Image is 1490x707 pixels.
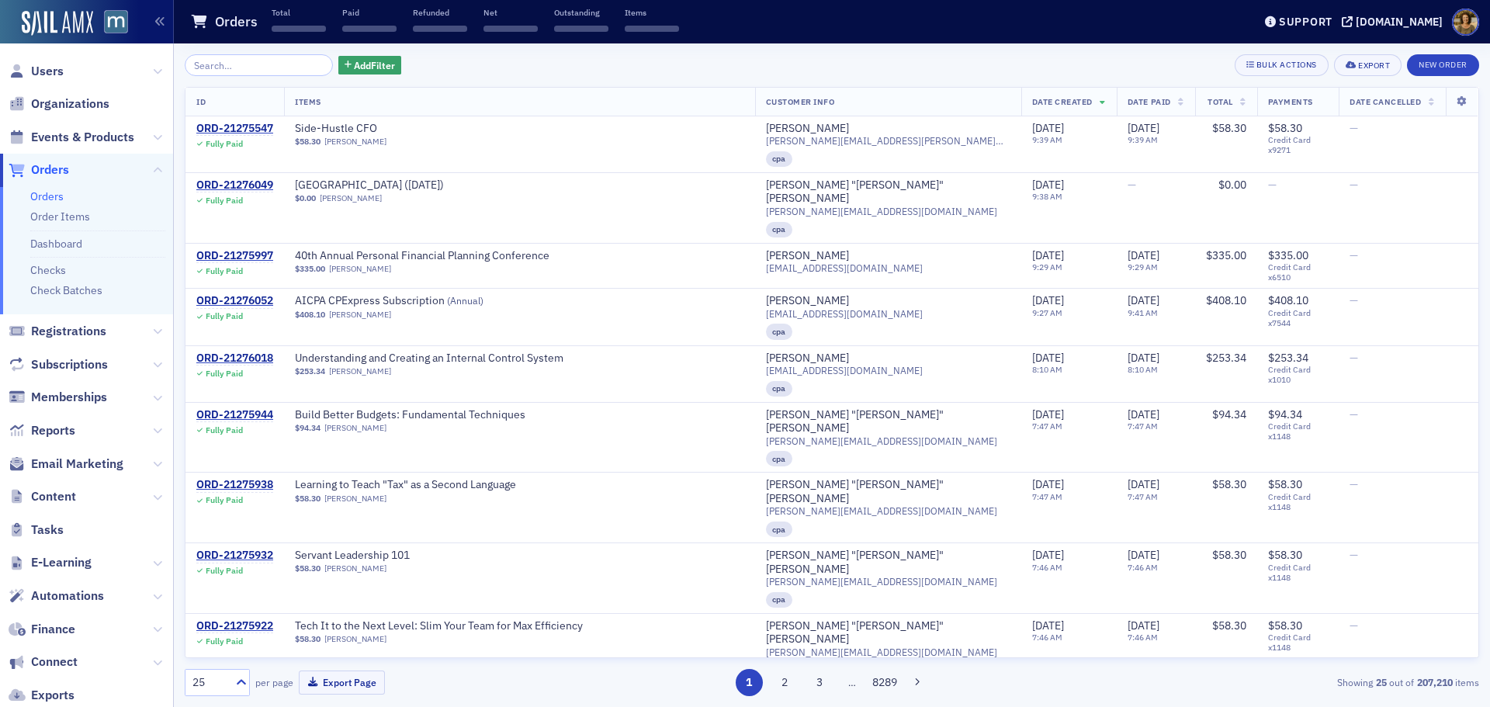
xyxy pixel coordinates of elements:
[1206,248,1246,262] span: $335.00
[206,636,243,646] div: Fully Paid
[9,161,69,178] a: Orders
[1268,619,1302,632] span: $58.30
[104,10,128,34] img: SailAMX
[1032,491,1062,502] time: 7:47 AM
[206,369,243,379] div: Fully Paid
[196,122,273,136] a: ORD-21275547
[1350,96,1421,107] span: Date Cancelled
[1032,421,1062,431] time: 7:47 AM
[1128,632,1158,643] time: 7:46 AM
[295,122,490,136] a: Side-Hustle CFO
[295,494,321,504] span: $58.30
[1128,477,1159,491] span: [DATE]
[1268,308,1328,328] span: Credit Card x7544
[9,356,108,373] a: Subscriptions
[31,389,107,406] span: Memberships
[1032,619,1064,632] span: [DATE]
[329,310,391,320] a: [PERSON_NAME]
[295,634,321,644] span: $58.30
[31,356,108,373] span: Subscriptions
[185,54,333,76] input: Search…
[871,669,899,696] button: 8289
[206,139,243,149] div: Fully Paid
[1128,248,1159,262] span: [DATE]
[1128,96,1171,107] span: Date Paid
[295,178,490,192] a: [GEOGRAPHIC_DATA] ([DATE])
[31,621,75,638] span: Finance
[1350,407,1358,421] span: —
[1032,307,1062,318] time: 9:27 AM
[1032,96,1093,107] span: Date Created
[736,669,763,696] button: 1
[299,671,385,695] button: Export Page
[1235,54,1329,76] button: Bulk Actions
[329,264,391,274] a: [PERSON_NAME]
[215,12,258,31] h1: Orders
[9,95,109,113] a: Organizations
[1206,351,1246,365] span: $253.34
[342,7,397,18] p: Paid
[1128,421,1158,431] time: 7:47 AM
[1059,675,1479,689] div: Showing out of items
[766,206,997,217] span: [PERSON_NAME][EMAIL_ADDRESS][DOMAIN_NAME]
[295,549,490,563] span: Servant Leadership 101
[324,563,386,574] a: [PERSON_NAME]
[1218,178,1246,192] span: $0.00
[329,366,391,376] a: [PERSON_NAME]
[196,96,206,107] span: ID
[1128,364,1158,375] time: 8:10 AM
[1212,548,1246,562] span: $58.30
[196,249,273,263] a: ORD-21275997
[1268,421,1328,442] span: Credit Card x1148
[1350,178,1358,192] span: —
[31,488,76,505] span: Content
[295,294,490,308] a: AICPA CPExpress Subscription (Annual)
[1268,248,1308,262] span: $335.00
[196,549,273,563] div: ORD-21275932
[1128,134,1158,145] time: 9:39 AM
[1032,407,1064,421] span: [DATE]
[9,422,75,439] a: Reports
[1032,262,1062,272] time: 9:29 AM
[766,408,1010,435] a: [PERSON_NAME] "[PERSON_NAME]" [PERSON_NAME]
[272,7,326,18] p: Total
[295,423,321,433] span: $94.34
[93,10,128,36] a: View Homepage
[766,294,849,308] a: [PERSON_NAME]
[342,26,397,32] span: ‌
[30,263,66,277] a: Checks
[196,619,273,633] div: ORD-21275922
[1128,262,1158,272] time: 9:29 AM
[1414,675,1455,689] strong: 207,210
[196,408,273,422] a: ORD-21275944
[31,95,109,113] span: Organizations
[295,249,549,263] a: 40th Annual Personal Financial Planning Conference
[196,178,273,192] a: ORD-21276049
[324,494,386,504] a: [PERSON_NAME]
[625,7,679,18] p: Items
[766,619,1010,646] a: [PERSON_NAME] "[PERSON_NAME]" [PERSON_NAME]
[295,408,525,422] span: Build Better Budgets: Fundamental Techniques
[1268,178,1277,192] span: —
[9,488,76,505] a: Content
[354,58,395,72] span: Add Filter
[9,63,64,80] a: Users
[766,352,849,366] a: [PERSON_NAME]
[1128,562,1158,573] time: 7:46 AM
[196,478,273,492] a: ORD-21275938
[1334,54,1402,76] button: Export
[1212,619,1246,632] span: $58.30
[31,422,75,439] span: Reports
[1032,248,1064,262] span: [DATE]
[206,196,243,206] div: Fully Paid
[1212,407,1246,421] span: $94.34
[766,522,793,537] div: cpa
[295,294,490,308] span: AICPA CPExpress Subscription
[1356,15,1443,29] div: [DOMAIN_NAME]
[1268,477,1302,491] span: $58.30
[1032,191,1062,202] time: 9:38 AM
[295,193,316,203] span: $0.00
